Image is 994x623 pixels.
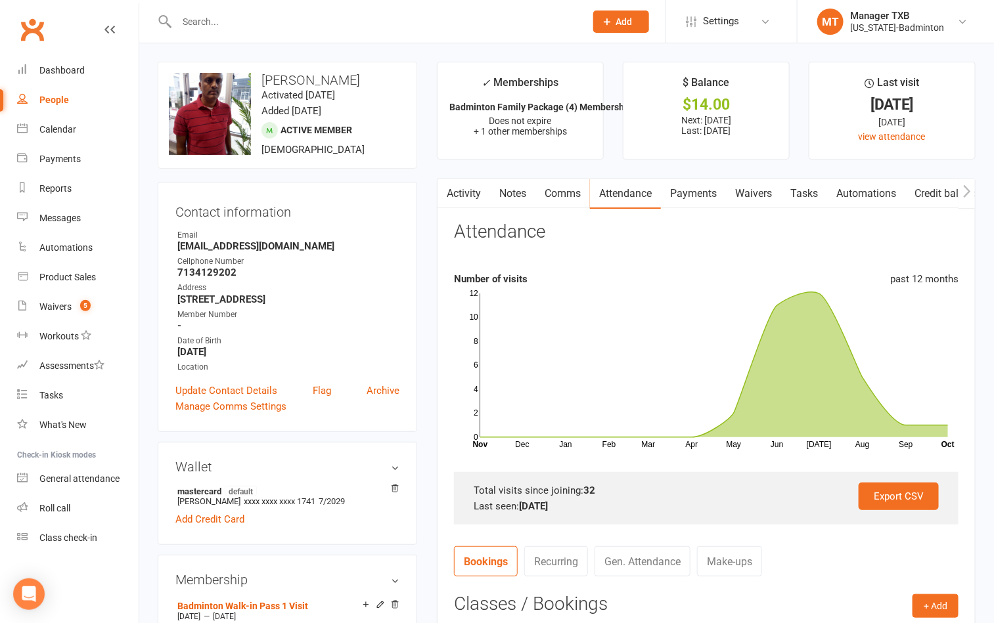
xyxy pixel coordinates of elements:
[261,105,321,117] time: Added [DATE]
[17,174,139,204] a: Reports
[821,115,963,129] div: [DATE]
[80,300,91,311] span: 5
[244,496,315,506] span: xxxx xxxx xxxx 1741
[635,115,777,136] p: Next: [DATE] Last: [DATE]
[261,89,335,101] time: Activated [DATE]
[474,483,939,498] div: Total visits since joining:
[39,65,85,75] div: Dashboard
[438,179,490,209] a: Activity
[859,483,939,510] a: Export CSV
[490,179,535,209] a: Notes
[17,204,139,233] a: Messages
[635,98,777,112] div: $14.00
[39,242,93,253] div: Automations
[17,233,139,263] a: Automations
[454,546,518,576] a: Bookings
[17,115,139,144] a: Calendar
[13,578,45,610] div: Open Intercom Messenger
[177,229,399,242] div: Email
[17,322,139,351] a: Workouts
[39,419,87,430] div: What's New
[313,383,331,398] a: Flag
[39,301,72,312] div: Waivers
[39,272,96,282] div: Product Sales
[39,124,76,135] div: Calendar
[319,496,345,506] span: 7/2029
[174,611,399,622] div: —
[175,200,399,219] h3: Contact information
[169,73,251,155] img: image1748385218.png
[474,126,567,137] span: + 1 other memberships
[519,500,548,512] strong: [DATE]
[177,361,399,374] div: Location
[17,381,139,410] a: Tasks
[169,73,406,87] h3: [PERSON_NAME]
[281,125,352,135] span: Active member
[177,293,399,305] strong: [STREET_ADDRESS]
[454,222,545,242] h3: Attendance
[367,383,399,398] a: Archive
[225,486,257,496] span: default
[583,484,595,496] strong: 32
[39,473,120,484] div: General attendance
[177,240,399,252] strong: [EMAIL_ADDRESS][DOMAIN_NAME]
[905,179,990,209] a: Credit balance
[17,410,139,440] a: What's New
[17,144,139,174] a: Payments
[213,612,236,621] span: [DATE]
[177,612,200,621] span: [DATE]
[177,320,399,332] strong: -
[703,7,739,36] span: Settings
[661,179,726,209] a: Payments
[890,271,959,287] div: past 12 months
[524,546,588,576] a: Recurring
[177,309,399,321] div: Member Number
[17,292,139,322] a: Waivers 5
[175,484,399,508] li: [PERSON_NAME]
[17,494,139,523] a: Roll call
[454,273,528,285] strong: Number of visits
[175,572,399,587] h3: Membership
[616,16,633,27] span: Add
[39,360,104,371] div: Assessments
[17,85,139,115] a: People
[859,131,926,142] a: view attendance
[454,594,959,614] h3: Classes / Bookings
[39,213,81,223] div: Messages
[17,263,139,292] a: Product Sales
[177,486,393,496] strong: mastercard
[726,179,781,209] a: Waivers
[16,13,49,46] a: Clubworx
[177,255,399,268] div: Cellphone Number
[827,179,905,209] a: Automations
[850,22,944,33] div: [US_STATE]-Badminton
[177,282,399,294] div: Address
[683,74,730,98] div: $ Balance
[177,335,399,347] div: Date of Birth
[39,154,81,164] div: Payments
[449,102,655,112] strong: Badminton Family Package (4) Membership Mo...
[39,390,63,400] div: Tasks
[474,498,939,514] div: Last seen:
[17,523,139,553] a: Class kiosk mode
[175,511,244,527] a: Add Credit Card
[697,546,762,576] a: Make-ups
[821,98,963,112] div: [DATE]
[489,116,552,126] span: Does not expire
[17,464,139,494] a: General attendance kiosk mode
[177,601,308,611] a: Badminton Walk-in Pass 1 Visit
[173,12,576,31] input: Search...
[39,532,97,543] div: Class check-in
[817,9,844,35] div: MT
[781,179,827,209] a: Tasks
[590,179,661,209] a: Attendance
[482,77,491,89] i: ✓
[535,179,590,209] a: Comms
[177,267,399,278] strong: 7134129202
[850,10,944,22] div: Manager TXB
[175,460,399,474] h3: Wallet
[595,546,690,576] a: Gen. Attendance
[39,331,79,341] div: Workouts
[177,346,399,358] strong: [DATE]
[865,74,919,98] div: Last visit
